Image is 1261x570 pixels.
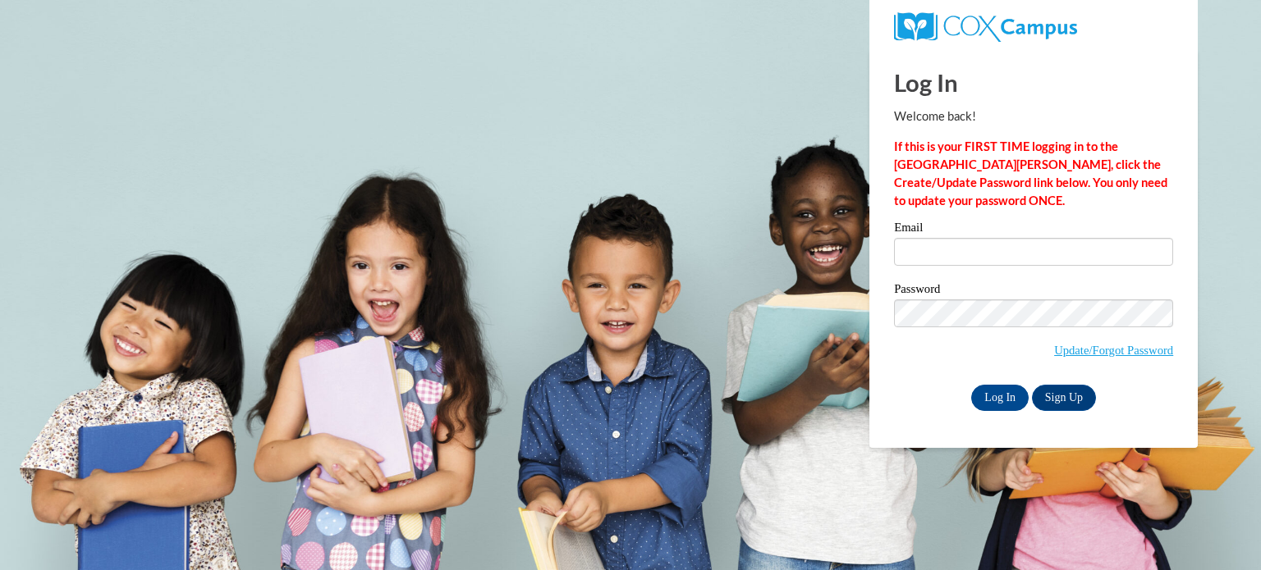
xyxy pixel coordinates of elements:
[894,139,1167,207] strong: If this is your FIRST TIME logging in to the [GEOGRAPHIC_DATA][PERSON_NAME], click the Create/Upd...
[894,107,1173,125] p: Welcome back!
[971,385,1029,411] input: Log In
[894,19,1077,33] a: COX Campus
[894,283,1173,299] label: Password
[1054,344,1173,357] a: Update/Forgot Password
[894,221,1173,238] label: Email
[894,12,1077,42] img: COX Campus
[894,66,1173,99] h1: Log In
[1032,385,1096,411] a: Sign Up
